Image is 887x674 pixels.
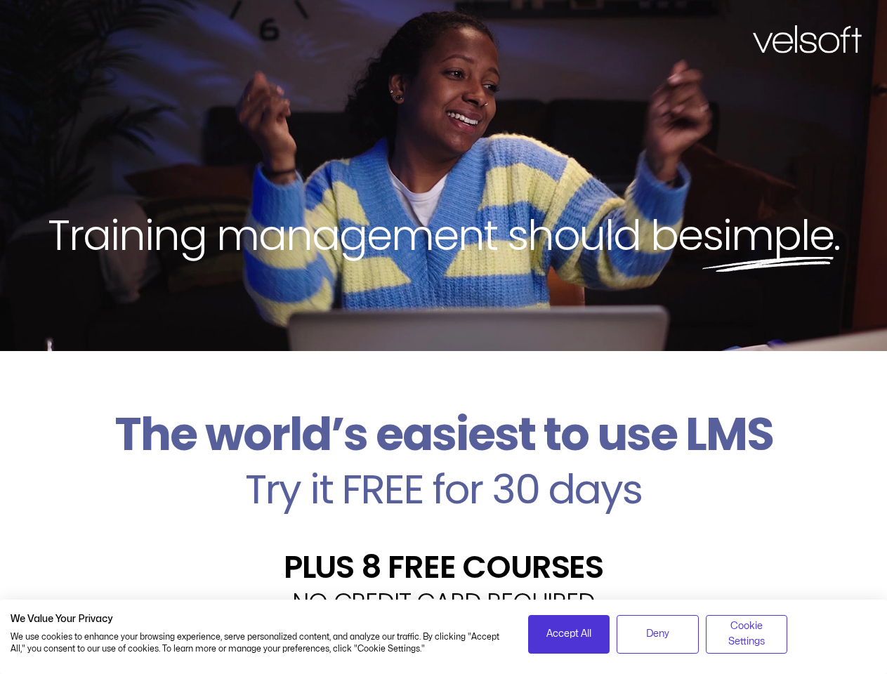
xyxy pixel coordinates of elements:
[11,469,876,510] h2: Try it FREE for 30 days
[706,615,788,654] button: Adjust cookie preferences
[11,631,507,655] p: We use cookies to enhance your browsing experience, serve personalized content, and analyze our t...
[11,407,876,462] h2: The world’s easiest to use LMS
[646,626,669,642] span: Deny
[25,208,862,263] h2: Training management should be .
[528,615,610,654] button: Accept all cookies
[11,551,876,583] h2: PLUS 8 FREE COURSES
[617,615,699,654] button: Deny all cookies
[702,206,834,265] span: simple
[11,613,507,626] h2: We Value Your Privacy
[546,626,591,642] span: Accept All
[715,619,779,650] span: Cookie Settings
